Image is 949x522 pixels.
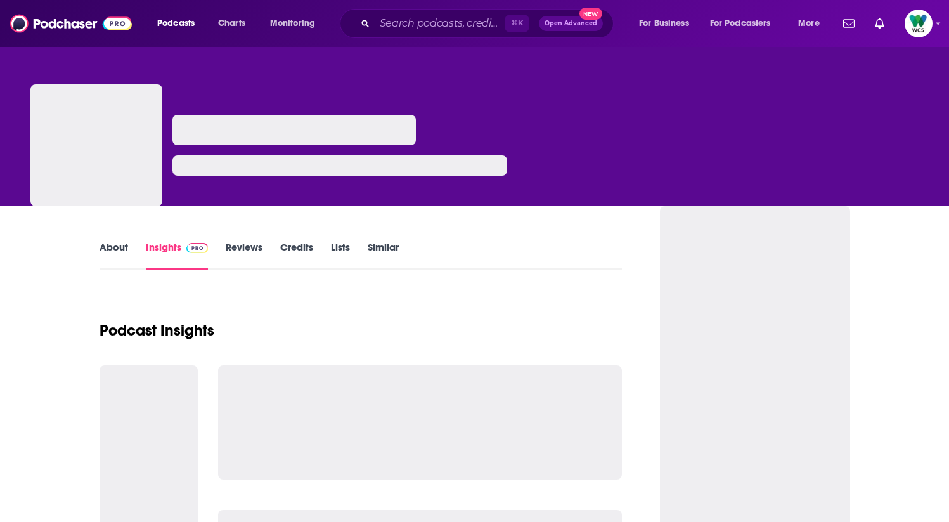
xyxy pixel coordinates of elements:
[10,11,132,36] img: Podchaser - Follow, Share and Rate Podcasts
[579,8,602,20] span: New
[545,20,597,27] span: Open Advanced
[226,241,262,270] a: Reviews
[210,13,253,34] a: Charts
[798,15,820,32] span: More
[539,16,603,31] button: Open AdvancedNew
[261,13,332,34] button: open menu
[905,10,933,37] span: Logged in as WCS_Newsroom
[639,15,689,32] span: For Business
[702,13,789,34] button: open menu
[905,10,933,37] button: Show profile menu
[218,15,245,32] span: Charts
[789,13,836,34] button: open menu
[630,13,705,34] button: open menu
[100,321,214,340] h1: Podcast Insights
[375,13,505,34] input: Search podcasts, credits, & more...
[505,15,529,32] span: ⌘ K
[331,241,350,270] a: Lists
[838,13,860,34] a: Show notifications dropdown
[352,9,626,38] div: Search podcasts, credits, & more...
[157,15,195,32] span: Podcasts
[280,241,313,270] a: Credits
[905,10,933,37] img: User Profile
[186,243,209,253] img: Podchaser Pro
[368,241,399,270] a: Similar
[148,13,211,34] button: open menu
[100,241,128,270] a: About
[710,15,771,32] span: For Podcasters
[270,15,315,32] span: Monitoring
[870,13,889,34] a: Show notifications dropdown
[146,241,209,270] a: InsightsPodchaser Pro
